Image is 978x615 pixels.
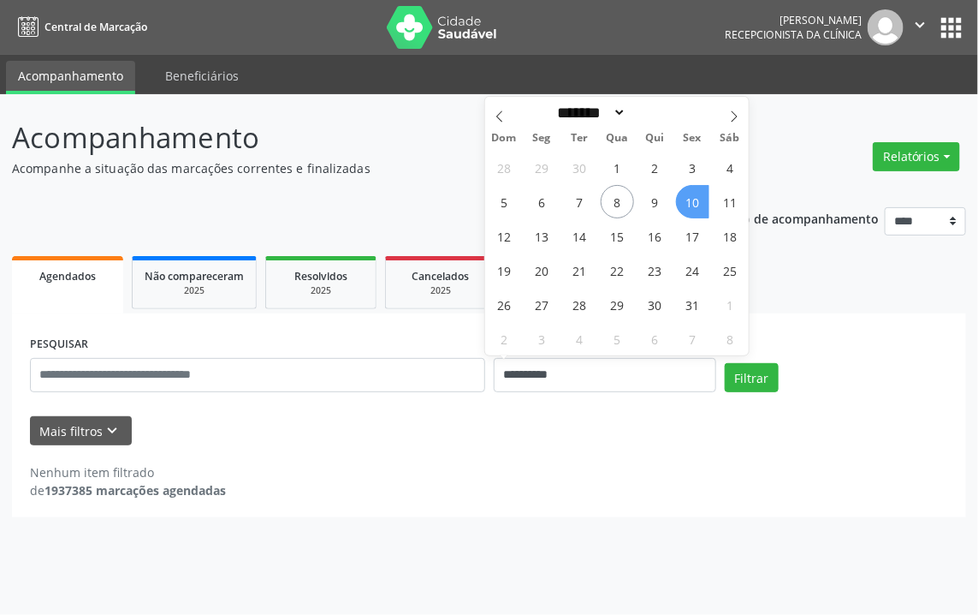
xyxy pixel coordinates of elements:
span: Outubro 1, 2025 [601,151,634,184]
select: Month [551,104,626,122]
span: Qua [598,133,636,144]
span: Outubro 23, 2025 [638,254,672,287]
a: Beneficiários [153,61,251,91]
i:  [910,15,929,34]
p: Ano de acompanhamento [727,207,879,229]
button: Relatórios [873,142,960,171]
button: Filtrar [725,363,779,392]
span: Outubro 8, 2025 [601,185,634,218]
span: Outubro 18, 2025 [714,219,747,253]
span: Outubro 17, 2025 [676,219,709,253]
span: Setembro 28, 2025 [488,151,521,184]
span: Novembro 1, 2025 [714,288,747,321]
input: Year [626,104,683,122]
span: Novembro 7, 2025 [676,322,709,355]
span: Outubro 9, 2025 [638,185,672,218]
span: Outubro 11, 2025 [714,185,747,218]
span: Outubro 12, 2025 [488,219,521,253]
span: Outubro 21, 2025 [563,254,596,287]
span: Sex [673,133,711,144]
span: Sáb [711,133,749,144]
span: Outubro 30, 2025 [638,288,672,321]
span: Outubro 13, 2025 [525,219,559,253]
span: Outubro 31, 2025 [676,288,709,321]
span: Outubro 20, 2025 [525,254,559,287]
button: Mais filtroskeyboard_arrow_down [30,416,132,446]
label: PESQUISAR [30,331,88,358]
span: Outubro 19, 2025 [488,254,521,287]
span: Outubro 6, 2025 [525,185,559,218]
span: Outubro 5, 2025 [488,185,521,218]
span: Outubro 26, 2025 [488,288,521,321]
div: [PERSON_NAME] [725,13,862,27]
span: Outubro 10, 2025 [676,185,709,218]
a: Acompanhamento [6,61,135,94]
span: Outubro 27, 2025 [525,288,559,321]
span: Outubro 24, 2025 [676,254,709,287]
span: Novembro 5, 2025 [601,322,634,355]
button:  [904,9,936,45]
div: de [30,481,226,499]
span: Ter [560,133,598,144]
span: Novembro 8, 2025 [714,322,747,355]
span: Setembro 29, 2025 [525,151,559,184]
span: Outubro 7, 2025 [563,185,596,218]
span: Outubro 3, 2025 [676,151,709,184]
span: Recepcionista da clínica [725,27,862,42]
p: Acompanhe a situação das marcações correntes e finalizadas [12,159,680,177]
span: Outubro 28, 2025 [563,288,596,321]
img: img [868,9,904,45]
span: Não compareceram [145,269,244,284]
span: Outubro 25, 2025 [714,254,747,287]
span: Outubro 29, 2025 [601,288,634,321]
span: Outubro 14, 2025 [563,219,596,253]
button: apps [936,13,966,43]
span: Dom [485,133,523,144]
div: 2025 [398,284,483,297]
span: Central de Marcação [44,20,147,34]
span: Outubro 22, 2025 [601,254,634,287]
span: Resolvidos [294,269,347,284]
span: Cancelados [412,269,470,284]
div: 2025 [145,284,244,297]
span: Setembro 30, 2025 [563,151,596,184]
div: Nenhum item filtrado [30,463,226,481]
span: Novembro 3, 2025 [525,322,559,355]
span: Novembro 2, 2025 [488,322,521,355]
span: Outubro 2, 2025 [638,151,672,184]
span: Seg [523,133,560,144]
a: Central de Marcação [12,13,147,41]
span: Qui [636,133,673,144]
span: Novembro 6, 2025 [638,322,672,355]
span: Outubro 15, 2025 [601,219,634,253]
p: Acompanhamento [12,116,680,159]
div: 2025 [278,284,364,297]
span: Novembro 4, 2025 [563,322,596,355]
i: keyboard_arrow_down [104,421,122,440]
span: Agendados [39,269,96,284]
span: Outubro 16, 2025 [638,219,672,253]
strong: 1937385 marcações agendadas [44,482,226,499]
span: Outubro 4, 2025 [714,151,747,184]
